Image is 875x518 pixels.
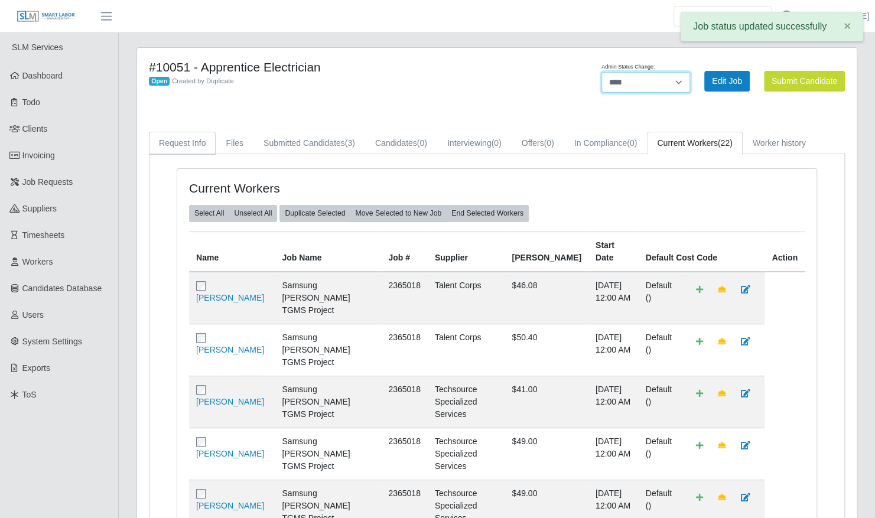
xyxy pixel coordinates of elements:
span: Open [149,77,170,86]
td: $49.00 [505,428,588,480]
a: Make Team Lead [710,331,733,352]
span: SLM Services [12,43,63,52]
a: Make Team Lead [710,487,733,508]
td: Talent Corps [428,324,505,376]
a: Request Info [149,132,216,155]
button: Select All [189,205,229,221]
span: (22) [718,138,733,148]
button: Unselect All [229,205,277,221]
span: Users [22,310,44,320]
span: (0) [544,138,554,148]
th: Action [765,232,805,272]
a: Add Default Cost Code [688,279,710,300]
a: Make Team Lead [710,279,733,300]
th: [PERSON_NAME] [505,232,588,272]
td: Default () [639,324,681,376]
a: Make Team Lead [710,383,733,404]
th: Start Date [588,232,639,272]
a: Submitted Candidates [253,132,365,155]
a: Add Default Cost Code [688,435,710,456]
span: ToS [22,390,37,399]
h4: Current Workers [189,181,435,196]
a: Worker history [743,132,816,155]
td: Techsource Specialized Services [428,376,505,428]
td: [DATE] 12:00 AM [588,324,639,376]
a: [PERSON_NAME] [196,397,264,406]
a: Edit Job [704,71,750,92]
td: 2365018 [381,376,428,428]
a: Make Team Lead [710,435,733,456]
span: (0) [492,138,502,148]
td: 2365018 [381,428,428,480]
span: Dashboard [22,71,63,80]
td: Talent Corps [428,272,505,324]
div: bulk actions [279,205,529,221]
a: In Compliance [564,132,648,155]
img: SLM Logo [17,10,76,23]
a: [PERSON_NAME] [801,10,869,22]
td: 2365018 [381,324,428,376]
a: [PERSON_NAME] [196,449,264,458]
th: Default Cost Code [639,232,765,272]
th: Name [189,232,275,272]
td: Default () [639,376,681,428]
td: [DATE] 12:00 AM [588,428,639,480]
span: Job Requests [22,177,73,187]
a: [PERSON_NAME] [196,345,264,354]
span: Todo [22,97,40,107]
span: Exports [22,363,50,373]
label: Admin Status Change: [601,63,655,71]
a: Add Default Cost Code [688,383,710,404]
th: Job # [381,232,428,272]
a: Offers [512,132,564,155]
div: bulk actions [189,205,277,221]
span: Candidates Database [22,284,102,293]
td: Samsung [PERSON_NAME] TGMS Project [275,428,381,480]
td: $46.08 [505,272,588,324]
span: Clients [22,124,48,133]
input: Search [674,6,772,27]
span: Timesheets [22,230,65,240]
h4: #10051 - Apprentice Electrician [149,60,548,74]
td: $50.40 [505,324,588,376]
td: Samsung [PERSON_NAME] TGMS Project [275,376,381,428]
td: Techsource Specialized Services [428,428,505,480]
a: Files [216,132,253,155]
a: Interviewing [437,132,512,155]
td: $41.00 [505,376,588,428]
button: Duplicate Selected [279,205,350,221]
a: Add Default Cost Code [688,487,710,508]
th: Job Name [275,232,381,272]
span: System Settings [22,337,82,346]
button: Submit Candidate [764,71,845,92]
td: 2365018 [381,272,428,324]
span: Workers [22,257,53,266]
a: Candidates [365,132,437,155]
span: (0) [627,138,637,148]
td: Samsung [PERSON_NAME] TGMS Project [275,272,381,324]
td: Default () [639,428,681,480]
a: [PERSON_NAME] [196,293,264,302]
button: End Selected Workers [446,205,529,221]
button: Move Selected to New Job [350,205,447,221]
a: Current Workers [647,132,742,155]
span: Created by Duplicate [172,77,233,84]
span: Invoicing [22,151,55,160]
td: Samsung [PERSON_NAME] TGMS Project [275,324,381,376]
a: [PERSON_NAME] [196,501,264,510]
div: Job status updated successfully [681,12,863,41]
a: Add Default Cost Code [688,331,710,352]
td: Default () [639,272,681,324]
td: [DATE] 12:00 AM [588,376,639,428]
span: Suppliers [22,204,57,213]
span: (3) [345,138,355,148]
span: (0) [417,138,427,148]
td: [DATE] 12:00 AM [588,272,639,324]
th: Supplier [428,232,505,272]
